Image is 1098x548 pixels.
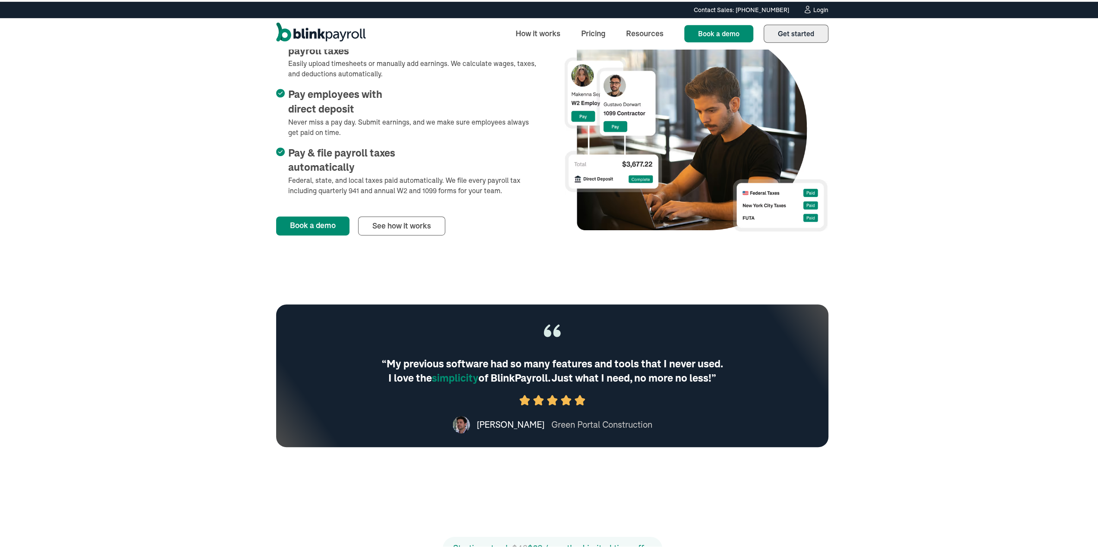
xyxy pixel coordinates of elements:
div: “My previous software had so many features and tools that I never used. I love the of BlinkPayrol... [380,355,725,384]
li: Federal, state, and local taxes paid automatically. We file every payroll tax including quarterly... [276,144,540,194]
span: simplicity [432,371,478,382]
li: Never miss a pay day. Submit earnings, and we make sure employees always get paid on time. [276,86,540,135]
a: Login [803,3,828,13]
a: Book a demo [684,23,753,41]
span: Pay & file payroll taxes automatically [288,146,395,172]
span: Pay employees with direct deposit [288,87,382,113]
a: home [276,21,366,43]
a: Book a demo [276,215,349,234]
span: Get started [778,28,814,36]
p: [PERSON_NAME] [477,416,544,429]
a: Resources [619,22,670,41]
p: Green Portal Construction [551,416,652,429]
span: Book a demo [698,28,739,36]
a: Get started [764,23,828,41]
a: How it works [509,22,567,41]
a: See how it works [358,215,445,234]
span: Calculate wages & payroll taxes [288,29,376,55]
a: Pricing [574,22,612,41]
li: Easily upload timesheets or manually add earnings. We calculate wages, taxes, and deductions auto... [276,28,540,77]
div: Contact Sales: [PHONE_NUMBER] [694,4,789,13]
div: Login [813,5,828,11]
